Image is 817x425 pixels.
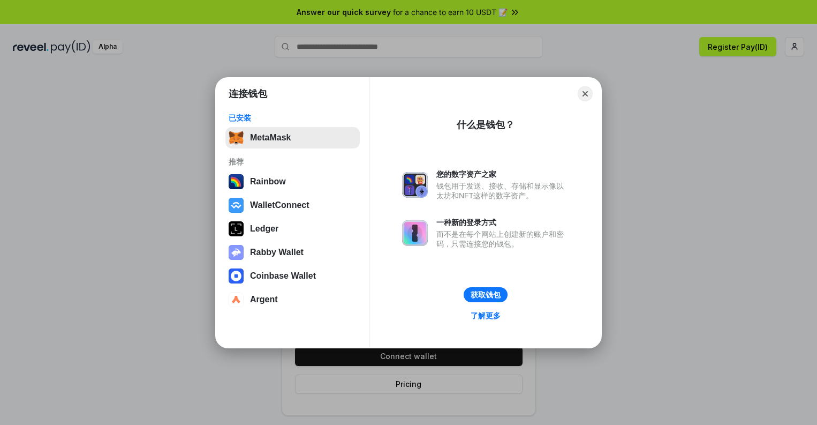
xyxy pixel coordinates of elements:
button: Rabby Wallet [225,242,360,263]
h1: 连接钱包 [229,87,267,100]
button: Close [578,86,593,101]
button: WalletConnect [225,195,360,216]
div: MetaMask [250,133,291,143]
img: svg+xml,%3Csvg%20width%3D%2228%22%20height%3D%2228%22%20viewBox%3D%220%200%2028%2028%22%20fill%3D... [229,198,244,213]
img: svg+xml,%3Csvg%20width%3D%2228%22%20height%3D%2228%22%20viewBox%3D%220%200%2028%2028%22%20fill%3D... [229,292,244,307]
button: Ledger [225,218,360,240]
div: Rainbow [250,177,286,187]
button: Rainbow [225,171,360,192]
div: 一种新的登录方式 [436,218,569,227]
img: svg+xml,%3Csvg%20width%3D%22120%22%20height%3D%22120%22%20viewBox%3D%220%200%20120%20120%22%20fil... [229,174,244,189]
div: 推荐 [229,157,357,167]
img: svg+xml,%3Csvg%20fill%3D%22none%22%20height%3D%2233%22%20viewBox%3D%220%200%2035%2033%22%20width%... [229,130,244,145]
div: 了解更多 [471,311,501,320]
button: Coinbase Wallet [225,265,360,287]
button: MetaMask [225,127,360,148]
button: Argent [225,289,360,310]
button: 获取钱包 [464,287,508,302]
img: svg+xml,%3Csvg%20xmlns%3D%22http%3A%2F%2Fwww.w3.org%2F2000%2Fsvg%22%20fill%3D%22none%22%20viewBox... [402,172,428,198]
div: 已安装 [229,113,357,123]
div: 钱包用于发送、接收、存储和显示像以太坊和NFT这样的数字资产。 [436,181,569,200]
img: svg+xml,%3Csvg%20xmlns%3D%22http%3A%2F%2Fwww.w3.org%2F2000%2Fsvg%22%20fill%3D%22none%22%20viewBox... [229,245,244,260]
div: Argent [250,295,278,304]
a: 了解更多 [464,309,507,323]
div: 获取钱包 [471,290,501,300]
div: 什么是钱包？ [457,118,515,131]
div: WalletConnect [250,200,309,210]
div: 而不是在每个网站上创建新的账户和密码，只需连接您的钱包。 [436,229,569,249]
div: Ledger [250,224,278,234]
div: 您的数字资产之家 [436,169,569,179]
img: svg+xml,%3Csvg%20xmlns%3D%22http%3A%2F%2Fwww.w3.org%2F2000%2Fsvg%22%20width%3D%2228%22%20height%3... [229,221,244,236]
div: Rabby Wallet [250,248,304,257]
div: Coinbase Wallet [250,271,316,281]
img: svg+xml,%3Csvg%20width%3D%2228%22%20height%3D%2228%22%20viewBox%3D%220%200%2028%2028%22%20fill%3D... [229,269,244,284]
img: svg+xml,%3Csvg%20xmlns%3D%22http%3A%2F%2Fwww.w3.org%2F2000%2Fsvg%22%20fill%3D%22none%22%20viewBox... [402,220,428,246]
